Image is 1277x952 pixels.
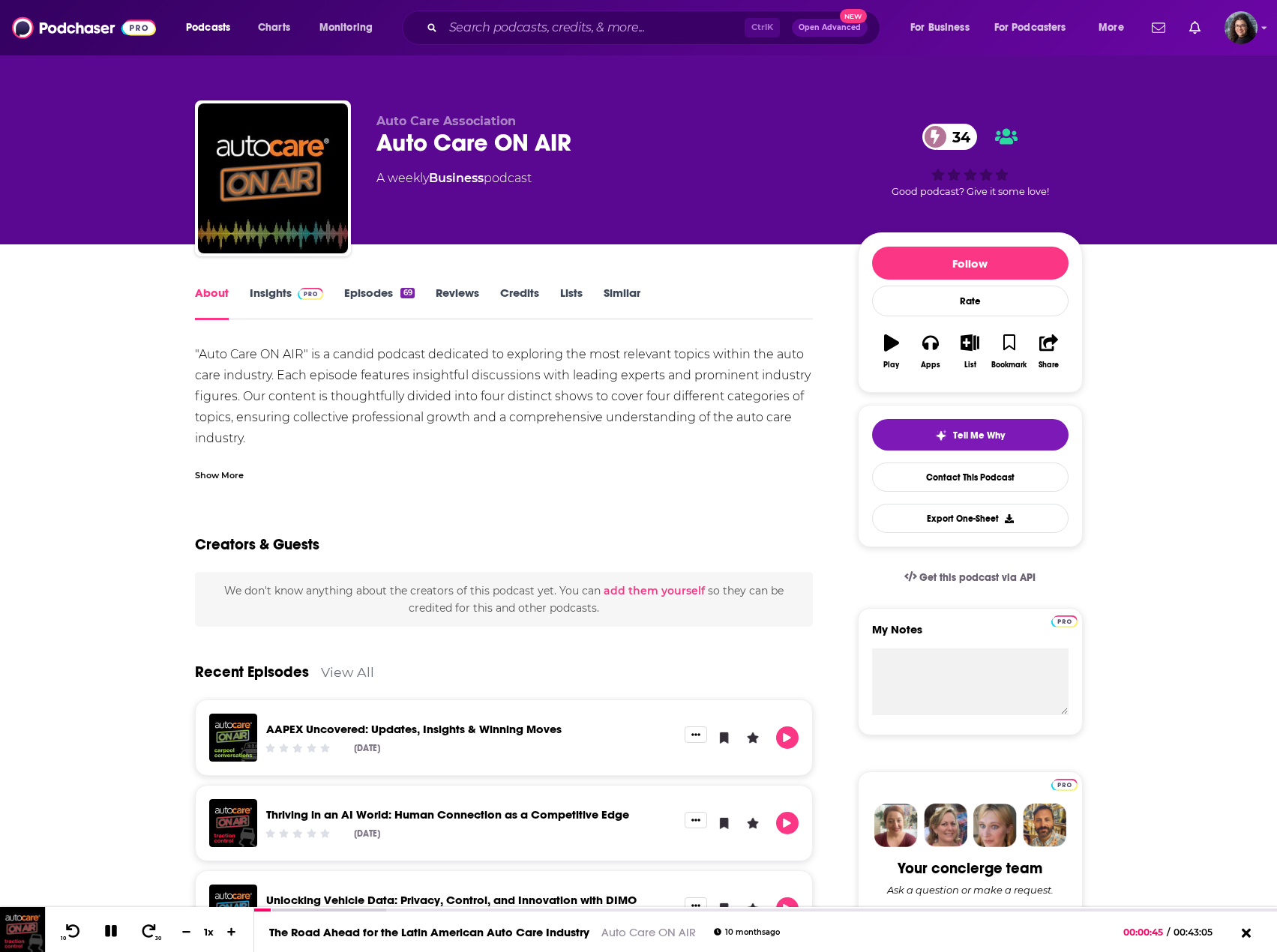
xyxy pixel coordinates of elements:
a: Get this podcast via API [892,559,1048,596]
button: Show More Button [685,897,707,914]
div: Search podcasts, credits, & more... [416,10,895,45]
img: Barbara Profile [924,804,967,847]
button: Bookmark Episode [713,897,736,920]
a: Show notifications dropdown [1183,15,1207,40]
span: / [1167,927,1170,938]
button: Show More Button [685,726,707,743]
img: User Profile [1225,11,1258,44]
button: open menu [900,16,988,40]
h2: Creators & Guests [195,535,319,554]
a: Episodes69 [344,286,414,320]
a: Reviews [436,286,479,320]
img: Sydney Profile [874,804,918,847]
span: Auto Care Association [376,114,516,128]
span: 30 [155,936,161,942]
button: Export One-Sheet [872,504,1069,533]
button: tell me why sparkleTell Me Why [872,419,1069,451]
a: Lists [560,286,583,320]
button: Follow [872,247,1069,280]
button: Bookmark Episode [713,726,736,749]
div: 34Good podcast? Give it some love! [858,114,1083,207]
a: Thriving in an AI World: Human Connection as a Competitive Edge [266,807,629,822]
button: Share [1029,325,1068,379]
button: Play [776,812,799,834]
span: Open Advanced [799,24,861,31]
span: For Business [910,17,970,38]
div: [DATE] [354,828,380,839]
div: Community Rating: 0 out of 5 [263,742,331,753]
div: Your concierge team [898,859,1042,878]
span: New [840,9,867,23]
div: Ask a question or make a request. [887,884,1054,896]
div: 1 x [196,926,222,938]
a: AAPEX Uncovered: Updates, Insights & Winning Moves [266,722,562,736]
a: InsightsPodchaser Pro [250,286,324,320]
button: open menu [985,16,1088,40]
a: Charts [248,16,299,40]
a: 34 [922,124,978,150]
span: Tell Me Why [953,430,1005,442]
button: Play [776,897,799,920]
div: 69 [400,288,414,298]
button: add them yourself [604,585,705,597]
a: Pro website [1051,613,1078,627]
a: View All [321,664,374,680]
label: My Notes [872,622,1069,648]
span: For Podcasters [994,17,1066,38]
span: 34 [937,124,978,150]
a: Similar [604,286,640,320]
button: open menu [175,16,250,40]
div: [DATE] [354,743,380,753]
div: Apps [921,361,940,370]
div: List [964,361,976,370]
a: Pro website [1051,777,1078,791]
a: Contact This Podcast [872,463,1069,492]
img: tell me why sparkle [935,430,947,442]
button: Show profile menu [1225,11,1258,44]
span: Good podcast? Give it some love! [892,186,1049,197]
button: Open AdvancedNew [792,19,868,37]
div: A weekly podcast [376,169,532,187]
a: About [195,286,229,320]
img: Podchaser Pro [1051,615,1078,627]
span: More [1099,17,1124,38]
img: Thriving in an AI World: Human Connection as a Competitive Edge [209,799,257,847]
button: open menu [1088,16,1143,40]
div: Share [1039,361,1059,370]
button: Play [776,726,799,749]
div: Bookmark [991,361,1027,370]
span: Logged in as SiobhanvanWyk [1225,11,1258,44]
div: Community Rating: 0 out of 5 [263,828,331,839]
span: 00:43:05 [1170,927,1228,938]
img: Auto Care ON AIR [198,103,348,253]
button: List [950,325,989,379]
a: Show notifications dropdown [1146,15,1171,40]
button: 10 [58,923,86,942]
button: open menu [309,16,392,40]
button: Play [872,325,911,379]
span: Monitoring [319,17,373,38]
img: Podchaser Pro [1051,779,1078,791]
span: We don't know anything about the creators of this podcast yet . You can so they can be credited f... [224,584,784,614]
button: 30 [136,923,164,942]
button: Bookmark Episode [713,812,736,834]
a: Business [429,171,484,185]
span: Podcasts [186,17,230,38]
button: Leave a Rating [742,897,764,920]
a: AAPEX Uncovered: Updates, Insights & Winning Moves [209,714,257,762]
span: Get this podcast via API [919,571,1036,584]
button: Leave a Rating [742,812,764,834]
span: Charts [258,17,290,38]
img: Unlocking Vehicle Data: Privacy, Control, and Innovation with DIMO [209,885,257,933]
button: Leave a Rating [742,726,764,749]
input: Search podcasts, credits, & more... [443,16,745,40]
button: Apps [911,325,950,379]
img: Jon Profile [1023,804,1066,847]
img: Podchaser - Follow, Share and Rate Podcasts [12,13,156,42]
a: Recent Episodes [195,663,309,681]
div: 10 months ago [714,928,780,936]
